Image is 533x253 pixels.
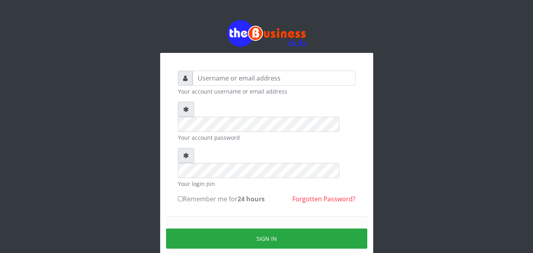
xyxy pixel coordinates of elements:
[178,196,183,201] input: Remember me for24 hours
[238,195,265,203] b: 24 hours
[178,180,355,188] small: Your login pin
[178,194,265,204] label: Remember me for
[178,87,355,96] small: Your account username or email address
[193,71,355,86] input: Username or email address
[166,229,367,249] button: Sign in
[292,195,355,203] a: Forgotten Password?
[178,133,355,142] small: Your account password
